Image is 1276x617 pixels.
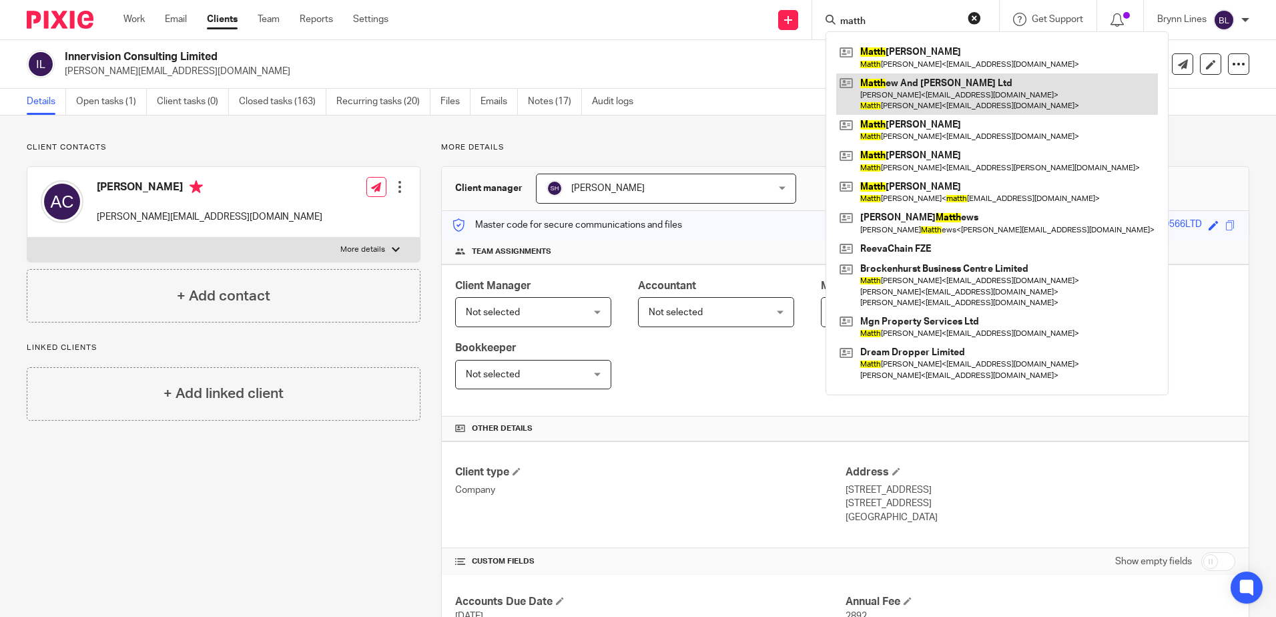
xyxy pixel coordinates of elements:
p: [PERSON_NAME][EMAIL_ADDRESS][DOMAIN_NAME] [97,210,322,224]
p: [STREET_ADDRESS] [846,483,1235,497]
a: Closed tasks (163) [239,89,326,115]
span: Not selected [649,308,703,317]
a: Client tasks (0) [157,89,229,115]
a: Details [27,89,66,115]
h4: [PERSON_NAME] [97,180,322,197]
h2: Innervision Consulting Limited [65,50,867,64]
button: Clear [968,11,981,25]
p: [PERSON_NAME][EMAIL_ADDRESS][DOMAIN_NAME] [65,65,1068,78]
img: svg%3E [27,50,55,78]
div: 010566LTD [1153,218,1202,233]
span: Bookkeeper [455,343,517,353]
a: Settings [353,13,388,26]
h4: Annual Fee [846,595,1235,609]
a: Files [440,89,470,115]
a: Notes (17) [528,89,582,115]
span: Client Manager [455,280,531,291]
p: Master code for secure communications and files [452,218,682,232]
h4: + Add contact [177,286,270,306]
img: svg%3E [547,180,563,196]
h4: + Add linked client [164,383,284,404]
h4: CUSTOM FIELDS [455,556,845,567]
i: Primary [190,180,203,194]
a: Recurring tasks (20) [336,89,430,115]
input: Search [839,16,959,28]
span: [PERSON_NAME] [571,184,645,193]
p: More details [441,142,1249,153]
span: Management Accountant [821,280,947,291]
span: Accountant [638,280,696,291]
h4: Client type [455,465,845,479]
p: [GEOGRAPHIC_DATA] [846,511,1235,524]
p: Company [455,483,845,497]
a: Team [258,13,280,26]
span: Team assignments [472,246,551,257]
a: Email [165,13,187,26]
p: [STREET_ADDRESS] [846,497,1235,510]
p: Client contacts [27,142,420,153]
span: Not selected [466,370,520,379]
label: Show empty fields [1115,555,1192,568]
span: Not selected [466,308,520,317]
a: Work [123,13,145,26]
a: Open tasks (1) [76,89,147,115]
a: Emails [481,89,518,115]
p: Linked clients [27,343,420,353]
a: Reports [300,13,333,26]
p: Brynn Lines [1157,13,1207,26]
p: More details [340,244,385,255]
h4: Address [846,465,1235,479]
h4: Accounts Due Date [455,595,845,609]
a: Audit logs [592,89,643,115]
span: Get Support [1032,15,1083,24]
h3: Client manager [455,182,523,195]
img: svg%3E [41,180,83,223]
span: Other details [472,423,533,434]
a: Clients [207,13,238,26]
img: Pixie [27,11,93,29]
img: svg%3E [1213,9,1235,31]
